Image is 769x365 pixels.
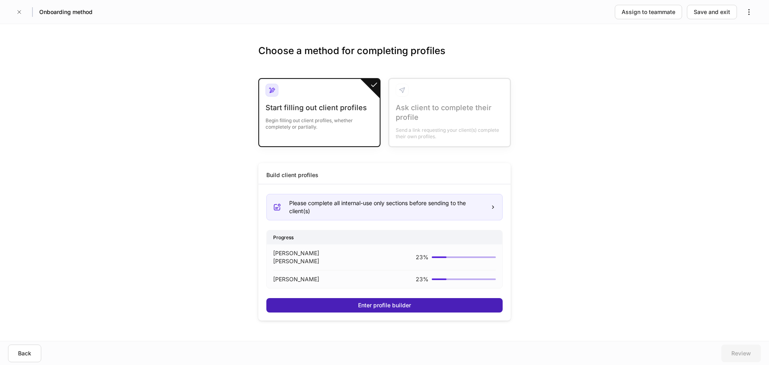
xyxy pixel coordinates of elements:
[273,249,363,265] p: [PERSON_NAME] [PERSON_NAME]
[358,301,411,309] div: Enter profile builder
[267,230,502,244] div: Progress
[289,199,484,215] div: Please complete all internal-use only sections before sending to the client(s)
[18,349,31,357] div: Back
[266,171,318,179] div: Build client profiles
[416,253,429,261] p: 23 %
[416,275,429,283] p: 23 %
[266,113,373,130] div: Begin filling out client profiles, whether completely or partially.
[721,345,761,362] button: Review
[622,8,675,16] div: Assign to teammate
[273,275,319,283] p: [PERSON_NAME]
[266,103,373,113] div: Start filling out client profiles
[39,8,93,16] h5: Onboarding method
[687,5,737,19] button: Save and exit
[694,8,730,16] div: Save and exit
[731,349,751,357] div: Review
[266,298,503,313] button: Enter profile builder
[8,345,41,362] button: Back
[258,44,511,70] h3: Choose a method for completing profiles
[615,5,682,19] button: Assign to teammate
